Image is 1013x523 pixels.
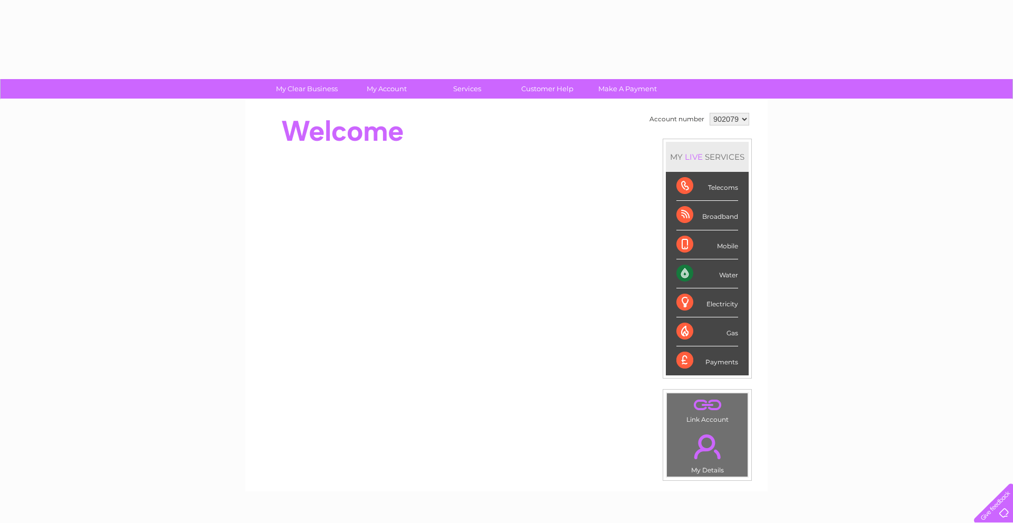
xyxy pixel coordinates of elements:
a: My Clear Business [263,79,350,99]
td: Account number [647,110,707,128]
div: Water [676,259,738,288]
td: Link Account [666,393,748,426]
div: Telecoms [676,172,738,201]
div: LIVE [683,152,705,162]
a: . [670,396,745,414]
div: Electricity [676,288,738,317]
a: My Account [343,79,431,99]
a: Customer Help [504,79,591,99]
a: . [670,428,745,465]
div: MY SERVICES [666,142,749,172]
td: My Details [666,425,748,477]
div: Gas [676,317,738,346]
a: Make A Payment [584,79,671,99]
a: Services [424,79,511,99]
div: Mobile [676,230,738,259]
div: Payments [676,346,738,375]
div: Broadband [676,201,738,230]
